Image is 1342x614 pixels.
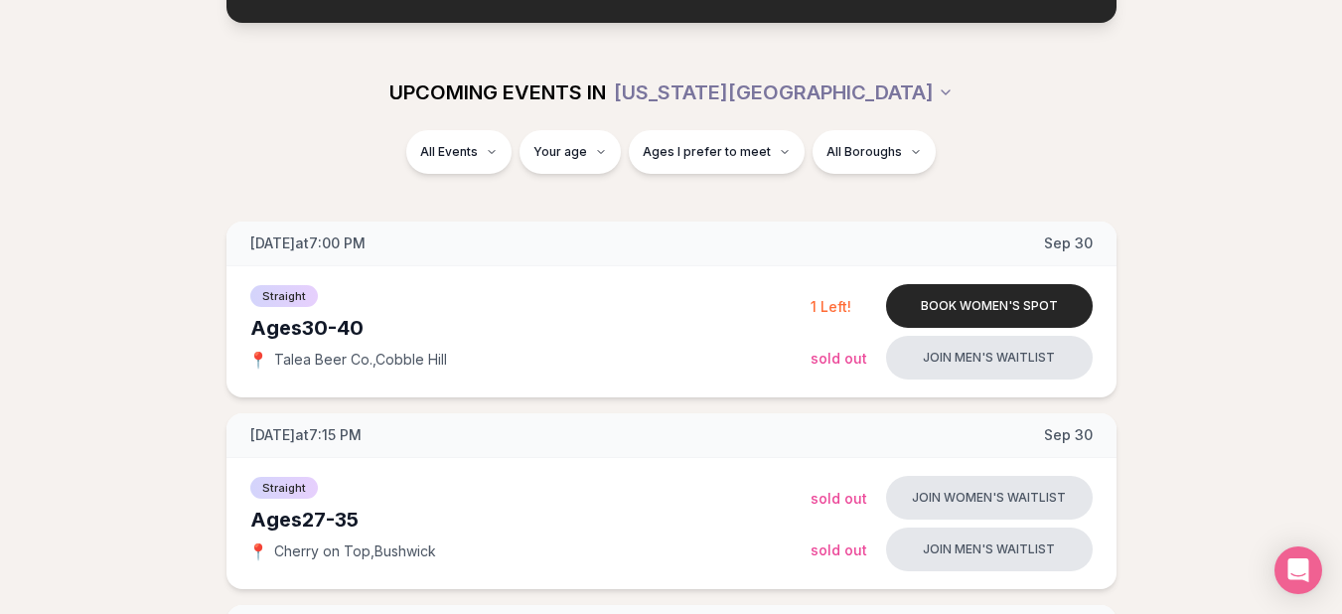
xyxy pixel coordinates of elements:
button: All Boroughs [813,130,936,174]
span: Sold Out [811,490,867,507]
span: Cherry on Top , Bushwick [274,541,436,561]
span: UPCOMING EVENTS IN [389,78,606,106]
button: Join men's waitlist [886,528,1093,571]
span: Ages I prefer to meet [643,144,771,160]
button: Join women's waitlist [886,476,1093,520]
button: Join men's waitlist [886,336,1093,380]
span: Sold Out [811,350,867,367]
button: Book women's spot [886,284,1093,328]
span: [DATE] at 7:15 PM [250,425,362,445]
span: Talea Beer Co. , Cobble Hill [274,350,447,370]
span: Straight [250,285,318,307]
div: Ages 27-35 [250,506,811,534]
span: 1 Left! [811,298,851,315]
span: All Boroughs [826,144,902,160]
span: 📍 [250,352,266,368]
span: Sep 30 [1044,233,1093,253]
span: Your age [533,144,587,160]
div: Open Intercom Messenger [1274,546,1322,594]
button: All Events [406,130,512,174]
span: All Events [420,144,478,160]
span: Straight [250,477,318,499]
button: [US_STATE][GEOGRAPHIC_DATA] [614,71,954,114]
span: [DATE] at 7:00 PM [250,233,366,253]
div: Ages 30-40 [250,314,811,342]
span: Sep 30 [1044,425,1093,445]
button: Ages I prefer to meet [629,130,805,174]
span: Sold Out [811,541,867,558]
span: 📍 [250,543,266,559]
button: Your age [520,130,621,174]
